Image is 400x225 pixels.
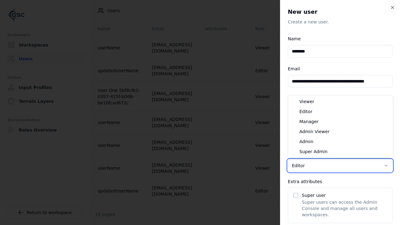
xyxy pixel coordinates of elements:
[299,128,330,135] span: Admin Viewer
[299,118,318,125] span: Manager
[299,98,314,105] span: Viewer
[299,138,313,145] span: Admin
[299,108,312,115] span: Editor
[299,148,327,155] span: Super Admin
